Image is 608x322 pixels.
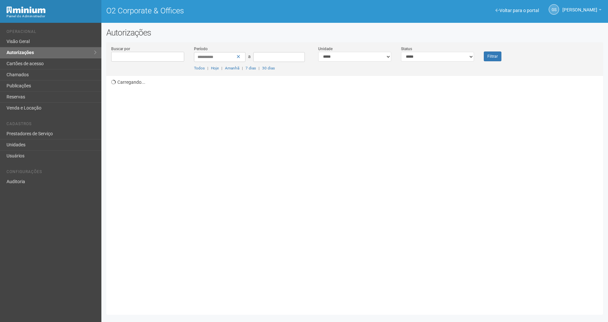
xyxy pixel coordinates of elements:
[106,7,350,15] h1: O2 Corporate & Offices
[194,66,205,70] a: Todos
[194,46,208,52] label: Período
[7,169,96,176] li: Configurações
[496,8,539,13] a: Voltar para o portal
[7,13,96,19] div: Painel do Administrador
[248,54,251,59] span: a
[106,28,603,37] h2: Autorizações
[7,122,96,128] li: Cadastros
[7,29,96,36] li: Operacional
[225,66,239,70] a: Amanhã
[259,66,260,70] span: |
[549,4,559,15] a: GS
[401,46,412,52] label: Status
[7,7,46,13] img: Minium
[484,51,501,61] button: Filtrar
[111,46,130,52] label: Buscar por
[245,66,256,70] a: 7 dias
[207,66,208,70] span: |
[111,76,603,310] div: Carregando...
[262,66,275,70] a: 30 dias
[318,46,333,52] label: Unidade
[562,8,601,13] a: [PERSON_NAME]
[242,66,243,70] span: |
[211,66,219,70] a: Hoje
[562,1,597,12] span: Gabriela Souza
[221,66,222,70] span: |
